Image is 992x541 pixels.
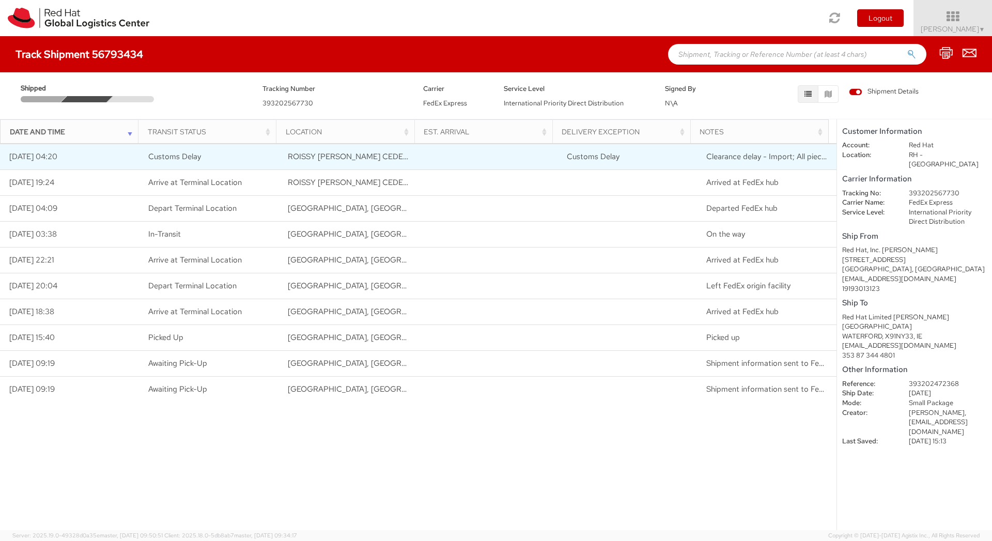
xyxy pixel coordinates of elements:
h5: Ship From [842,232,987,241]
span: Shipment information sent to FedEx [706,358,832,368]
span: FedEx Express [423,99,467,107]
h4: Track Shipment 56793434 [16,49,143,60]
span: ROISSY CHARLES DE GAULLE CEDEX, 95, FR [288,177,436,188]
span: [PERSON_NAME], [909,408,966,417]
div: Location [286,127,411,137]
div: [EMAIL_ADDRESS][DOMAIN_NAME] [842,341,987,351]
h5: Service Level [504,85,649,92]
h5: Tracking Number [262,85,408,92]
dt: Service Level: [834,208,901,218]
span: Picked up [706,332,740,343]
span: Copyright © [DATE]-[DATE] Agistix Inc., All Rights Reserved [828,532,980,540]
div: [GEOGRAPHIC_DATA] [842,322,987,332]
div: [STREET_ADDRESS] [842,255,987,265]
h5: Carrier [423,85,488,92]
h5: Ship To [842,299,987,307]
h5: Other Information [842,365,987,374]
h5: Signed By [665,85,730,92]
span: 393202567730 [262,99,313,107]
dt: Mode: [834,398,901,408]
span: N\A [665,99,678,107]
span: Depart Terminal Location [148,281,237,291]
span: On the way [706,229,745,239]
span: Arrive at Terminal Location [148,255,242,265]
span: International Priority Direct Distribution [504,99,624,107]
span: MEMPHIS, TN, US [288,255,533,265]
div: [EMAIL_ADDRESS][DOMAIN_NAME] [842,274,987,284]
span: Depart Terminal Location [148,203,237,213]
span: [PERSON_NAME] [921,24,985,34]
label: Shipment Details [849,87,919,98]
span: Left FedEx origin facility [706,281,791,291]
div: Est. Arrival [424,127,549,137]
div: Red Hat Limited [PERSON_NAME] [842,313,987,322]
span: RALEIGH, NC, US [288,281,533,291]
span: RALEIGH, NC, US [288,332,533,343]
div: 353 87 344 4801 [842,351,987,361]
div: Date and Time [10,127,135,137]
div: Delivery Exception [562,127,687,137]
span: Awaiting Pick-Up [148,384,207,394]
span: Departed FedEx hub [706,203,778,213]
input: Shipment, Tracking or Reference Number (at least 4 chars) [668,44,926,65]
span: Customs Delay [148,151,201,162]
span: ▼ [979,25,985,34]
div: [GEOGRAPHIC_DATA], [GEOGRAPHIC_DATA] [842,265,987,274]
span: Server: 2025.19.0-49328d0a35e [12,532,163,539]
span: Awaiting Pick-Up [148,358,207,368]
span: Shipped [21,84,65,94]
span: Customs Delay [567,151,619,162]
span: Clearance delay - Import; All pieces have not arrived at clearance port together. [706,151,983,162]
span: Arrive at Terminal Location [148,177,242,188]
span: RALEIGH, NC, US [288,306,533,317]
span: Arrived at FedEx hub [706,177,779,188]
span: Picked Up [148,332,183,343]
dt: Ship Date: [834,389,901,398]
dt: Reference: [834,379,901,389]
span: master, [DATE] 09:50:51 [100,532,163,539]
span: MEMPHIS, TN, US [288,229,533,239]
dt: Location: [834,150,901,160]
div: Notes [700,127,825,137]
div: WATERFORD, X91NY33, IE [842,332,987,342]
img: rh-logistics-00dfa346123c4ec078e1.svg [8,8,149,28]
dt: Creator: [834,408,901,418]
span: ROISSY CHARLES DE GAULLE CEDEX, 95, FR [288,151,436,162]
div: Transit Status [148,127,273,137]
span: Shipment information sent to FedEx [706,384,832,394]
dt: Tracking No: [834,189,901,198]
span: MEMPHIS, TN, US [288,203,533,213]
button: Logout [857,9,904,27]
h5: Carrier Information [842,175,987,183]
span: master, [DATE] 09:34:17 [234,532,297,539]
span: Arrived at FedEx hub [706,306,779,317]
dt: Account: [834,141,901,150]
span: Arrived at FedEx hub [706,255,779,265]
div: 19193013123 [842,284,987,294]
span: Arrive at Terminal Location [148,306,242,317]
span: RALEIGH, NC, US [288,384,533,394]
dt: Carrier Name: [834,198,901,208]
span: Client: 2025.18.0-5db8ab7 [164,532,297,539]
div: Red Hat, Inc. [PERSON_NAME] [842,245,987,255]
h5: Customer Information [842,127,987,136]
dt: Last Saved: [834,437,901,446]
span: RALEIGH, NC, US [288,358,533,368]
span: In-Transit [148,229,181,239]
span: Shipment Details [849,87,919,97]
